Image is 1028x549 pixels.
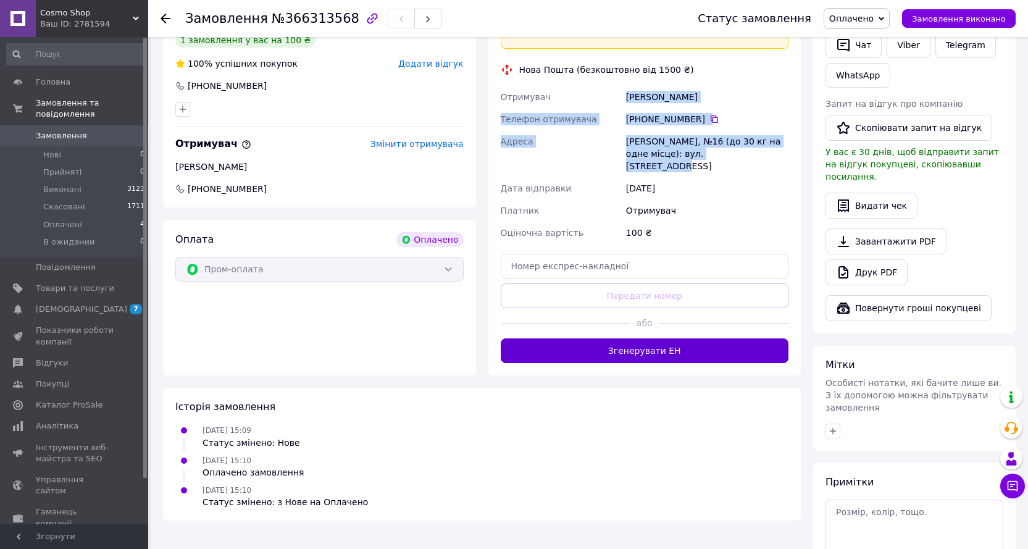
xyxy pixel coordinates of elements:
div: Нова Пошта (безкоштовно від 1500 ₴) [516,64,697,76]
span: Замовлення [185,11,268,26]
span: [PHONE_NUMBER] [186,183,268,195]
div: Ваш ID: 2781594 [40,19,148,30]
span: Відгуки [36,358,68,369]
button: Чат з покупцем [1000,474,1025,498]
button: Згенерувати ЕН [501,338,789,363]
a: Завантажити PDF [825,228,947,254]
div: [PERSON_NAME] [175,161,464,173]
input: Номер експрес-накладної [501,254,789,279]
span: 0 [140,237,144,248]
span: Повідомлення [36,262,96,273]
span: 7 [130,304,142,314]
div: Статус змінено: Нове [203,437,300,449]
span: Управління сайтом [36,474,114,497]
span: Адреса [501,136,533,146]
span: Покупці [36,379,69,390]
span: 0 [140,167,144,178]
span: Дата відправки [501,183,572,193]
span: Інструменти веб-майстра та SEO [36,442,114,464]
div: Статус замовлення [698,12,811,25]
span: Головна [36,77,70,88]
span: Прийняті [43,167,81,178]
a: Telegram [935,32,996,58]
span: Аналітика [36,421,78,432]
span: У вас є 30 днів, щоб відправити запит на відгук покупцеві, скопіювавши посилання. [825,147,999,182]
button: Чат [825,32,882,58]
button: Видати чек [825,193,917,219]
div: [PHONE_NUMBER] [626,113,788,125]
div: Отримувач [624,199,791,222]
span: Примітки [825,476,874,488]
span: Замовлення та повідомлення [36,98,148,120]
span: Особисті нотатки, які бачите лише ви. З їх допомогою можна фільтрувати замовлення [825,378,1001,413]
div: 1 замовлення у вас на 100 ₴ [175,33,316,48]
span: Платник [501,206,540,216]
span: Каталог ProSale [36,400,102,411]
div: [PHONE_NUMBER] [186,80,268,92]
span: Товари та послуги [36,283,114,294]
span: Показники роботи компанії [36,325,114,347]
span: [DATE] 15:10 [203,486,251,495]
span: №366313568 [272,11,359,26]
span: [DEMOGRAPHIC_DATA] [36,304,127,315]
a: Viber [887,32,930,58]
span: Нові [43,149,61,161]
div: Статус змінено: з Нове на Оплачено [203,496,368,508]
span: [DATE] 15:10 [203,456,251,465]
span: Скасовані [43,201,85,212]
span: Змінити отримувача [370,139,464,149]
a: Друк PDF [825,259,908,285]
span: 100% [188,59,212,69]
input: Пошук [6,43,146,65]
span: 1711 [127,201,144,212]
div: Оплачено [396,232,463,247]
span: Замовлення виконано [912,14,1006,23]
a: WhatsApp [825,63,890,88]
span: Мітки [825,359,855,371]
div: [DATE] [624,177,791,199]
span: 3123 [127,184,144,195]
span: Отримувач [501,92,551,102]
span: Запит на відгук про компанію [825,99,963,109]
span: Телефон отримувача [501,114,597,124]
button: Скопіювати запит на відгук [825,115,992,141]
span: 0 [140,149,144,161]
span: Додати відгук [398,59,463,69]
span: Отримувач [175,138,251,149]
span: [DATE] 15:09 [203,426,251,435]
button: Повернути гроші покупцеві [825,295,992,321]
div: [PERSON_NAME] [624,86,791,108]
div: успішних покупок [175,57,298,70]
span: Оціночна вартість [501,228,583,238]
span: або [630,317,659,329]
span: Cosmo Shop [40,7,133,19]
div: 100 ₴ [624,222,791,244]
span: Оплачені [43,219,82,230]
span: 4 [140,219,144,230]
span: Оплата [175,233,214,245]
span: Історія замовлення [175,401,275,413]
span: Гаманець компанії [36,506,114,529]
span: Оплачено [829,14,874,23]
div: [PERSON_NAME], №16 (до 30 кг на одне місце): вул. [STREET_ADDRESS] [624,130,791,177]
span: Виконані [43,184,81,195]
div: Повернутися назад [161,12,170,25]
div: Оплачено замовлення [203,466,304,479]
span: Замовлення [36,130,87,141]
button: Замовлення виконано [902,9,1016,28]
span: В ожидании [43,237,95,248]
